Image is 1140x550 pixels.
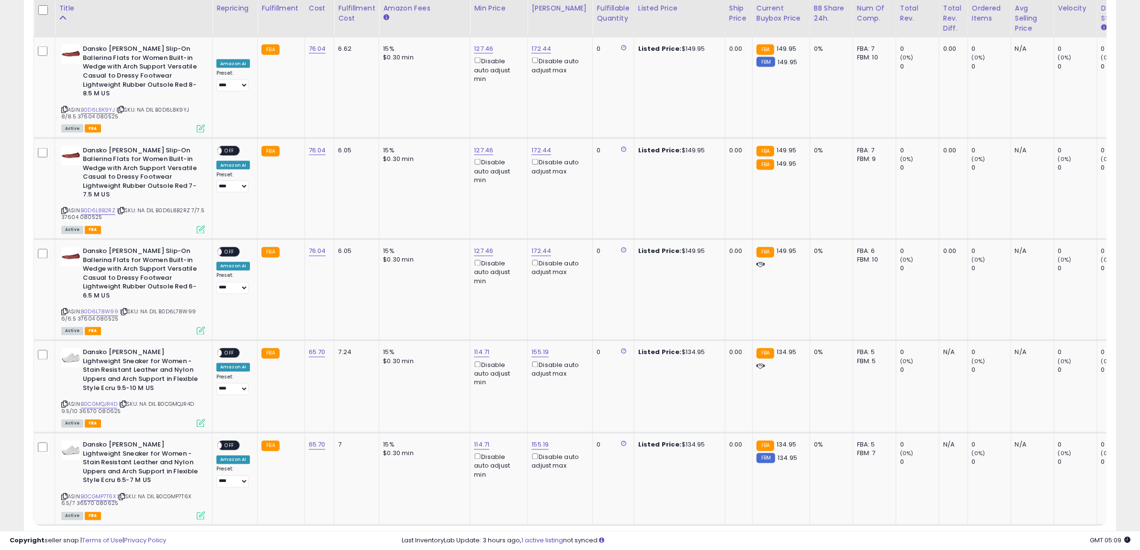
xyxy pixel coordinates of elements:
[61,45,80,64] img: 31R3XW1EjHL._SL40_.jpg
[756,247,774,258] small: FBA
[756,441,774,451] small: FBA
[1101,264,1140,273] div: 0 (0%)
[85,420,101,428] span: FBA
[61,401,194,415] span: | SKU: NA DIL B0CGMQJR4D 9.5/10 36570 080625
[61,420,83,428] span: All listings currently available for purchase on Amazon
[216,172,250,193] div: Preset:
[309,440,326,450] a: 65.70
[972,54,985,61] small: (0%)
[972,366,1011,375] div: 0
[1101,146,1140,155] div: 0 (0%)
[261,146,279,157] small: FBA
[383,247,463,256] div: 15%
[778,454,797,463] span: 134.95
[1015,45,1047,53] div: N/A
[83,348,199,395] b: Dansko [PERSON_NAME] Lightweight Sneaker for Women - Stain Resistant Leather and Nylon Uppers and...
[943,3,964,34] div: Total Rev. Diff.
[900,264,939,273] div: 0
[1015,441,1047,449] div: N/A
[474,258,520,286] div: Disable auto adjust min
[972,358,985,366] small: (0%)
[261,45,279,55] small: FBA
[383,357,463,366] div: $0.30 min
[383,3,466,13] div: Amazon Fees
[943,441,960,449] div: N/A
[597,348,626,357] div: 0
[900,247,939,256] div: 0
[777,247,796,256] span: 149.95
[777,159,796,168] span: 149.95
[383,441,463,449] div: 15%
[597,3,630,23] div: Fulfillable Quantity
[1101,441,1140,449] div: 0 (0%)
[82,536,123,545] a: Terms of Use
[1101,348,1140,357] div: 0 (0%)
[474,44,493,54] a: 127.46
[777,440,796,449] span: 134.95
[972,146,1011,155] div: 0
[729,441,745,449] div: 0.00
[900,450,914,458] small: (0%)
[943,247,960,256] div: 0.00
[756,45,774,55] small: FBA
[900,458,939,467] div: 0
[402,536,1130,545] div: Last InventoryLab Update: 3 hours ago, not synced.
[10,536,45,545] strong: Copyright
[756,57,775,67] small: FBM
[222,442,237,450] span: OFF
[900,45,939,53] div: 0
[1101,450,1115,458] small: (0%)
[1101,45,1140,53] div: 0 (0%)
[474,157,520,185] div: Disable auto adjust min
[309,44,326,54] a: 76.04
[814,348,846,357] div: 0%
[85,125,101,133] span: FBA
[1058,54,1072,61] small: (0%)
[1015,247,1047,256] div: N/A
[638,247,718,256] div: $149.95
[1101,458,1140,467] div: 0 (0%)
[1101,358,1115,366] small: (0%)
[222,349,237,357] span: OFF
[1015,146,1047,155] div: N/A
[972,256,985,264] small: (0%)
[1058,458,1097,467] div: 0
[972,441,1011,449] div: 0
[857,155,889,163] div: FBM: 9
[943,45,960,53] div: 0.00
[531,247,551,256] a: 172.44
[338,3,375,23] div: Fulfillment Cost
[900,146,939,155] div: 0
[857,3,892,23] div: Num of Comp.
[61,146,80,165] img: 31R3XW1EjHL._SL40_.jpg
[1058,155,1072,163] small: (0%)
[83,441,199,488] b: Dansko [PERSON_NAME] Lightweight Sneaker for Women - Stain Resistant Leather and Nylon Uppers and...
[222,147,237,155] span: OFF
[383,53,463,62] div: $0.30 min
[474,56,520,83] div: Disable auto adjust min
[216,59,250,68] div: Amazon AI
[777,146,796,155] span: 149.95
[597,247,626,256] div: 0
[900,62,939,71] div: 0
[638,441,718,449] div: $134.95
[216,3,253,13] div: Repricing
[383,256,463,264] div: $0.30 min
[1101,247,1140,256] div: 0 (0%)
[857,256,889,264] div: FBM: 10
[900,366,939,375] div: 0
[972,163,1011,172] div: 0
[61,207,204,221] span: | SKU: NA DIL B0D6L8B2RZ 7/7.5 37604 080525
[814,45,846,53] div: 0%
[1058,450,1072,458] small: (0%)
[474,3,523,13] div: Min Price
[61,226,83,234] span: All listings currently available for purchase on Amazon
[10,536,166,545] div: seller snap | |
[729,45,745,53] div: 0.00
[309,247,326,256] a: 76.04
[857,449,889,458] div: FBM: 7
[857,45,889,53] div: FBA: 7
[338,247,372,256] div: 6.05
[474,348,489,357] a: 114.71
[124,536,166,545] a: Privacy Policy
